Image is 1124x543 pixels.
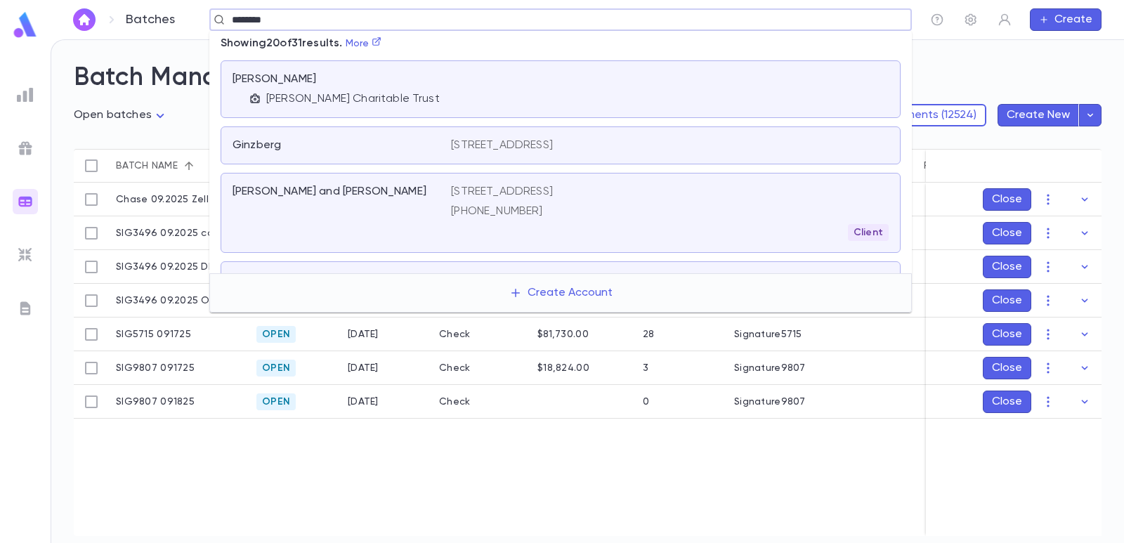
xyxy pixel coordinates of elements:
[256,329,296,340] span: Open
[116,362,195,374] p: SIG9807 091725
[1030,8,1102,31] button: Create
[126,12,175,27] p: Batches
[917,149,1008,183] div: Recorded
[924,149,978,183] div: Recorded
[734,329,802,340] div: Signature5715
[74,110,152,121] span: Open batches
[451,204,553,218] p: [PHONE_NUMBER]
[348,396,379,407] div: 9/18/2025
[256,396,296,407] span: Open
[11,11,39,39] img: logo
[74,63,1102,93] h2: Batch Manager
[537,362,589,374] div: $18,824.00
[998,104,1079,126] button: Create New
[17,247,34,263] img: imports_grey.530a8a0e642e233f2baf0ef88e8c9fcb.svg
[178,155,200,177] button: Sort
[116,261,214,273] p: SIG3496 09.2025 DF
[17,140,34,157] img: campaigns_grey.99e729a5f7ee94e3726e6486bddda8f1.svg
[643,329,655,340] div: 28
[209,31,393,56] p: Showing 20 of 31 results.
[432,351,530,385] div: Check
[983,188,1031,211] button: Close
[498,280,624,306] button: Create Account
[734,396,806,407] div: Signature9807
[451,138,553,152] p: [STREET_ADDRESS]
[348,329,379,340] div: 9/17/2025
[432,318,530,351] div: Check
[346,39,382,48] a: More
[116,194,215,205] p: Chase 09.2025 Zelle
[116,295,223,306] p: SIG3496 09.2025 OJC
[983,289,1031,312] button: Close
[983,357,1031,379] button: Close
[17,300,34,317] img: letters_grey.7941b92b52307dd3b8a917253454ce1c.svg
[843,104,986,126] button: Batch Payments (12524)
[432,385,530,419] div: Check
[256,362,296,374] span: Open
[983,222,1031,244] button: Close
[643,396,649,407] div: 0
[116,228,213,239] p: SIG3496 09.2025 cc
[116,396,195,407] p: SIG9807 091825
[76,14,93,25] img: home_white.a664292cf8c1dea59945f0da9f25487c.svg
[537,329,589,340] div: $81,730.00
[643,362,648,374] div: 3
[848,227,889,238] span: Client
[451,185,553,199] p: [STREET_ADDRESS]
[233,185,426,199] p: [PERSON_NAME] and [PERSON_NAME]
[116,329,191,340] p: SIG5715 091725
[17,193,34,210] img: batches_gradient.0a22e14384a92aa4cd678275c0c39cc4.svg
[734,362,806,374] div: Signature9807
[17,86,34,103] img: reports_grey.c525e4749d1bce6a11f5fe2a8de1b229.svg
[348,362,379,374] div: 9/17/2025
[266,92,440,106] p: [PERSON_NAME] Charitable Trust
[983,256,1031,278] button: Close
[233,72,316,86] p: [PERSON_NAME]
[983,391,1031,413] button: Close
[109,149,249,183] div: Batch name
[74,105,169,126] div: Open batches
[116,149,178,183] div: Batch name
[233,138,281,152] p: Ginzberg
[983,323,1031,346] button: Close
